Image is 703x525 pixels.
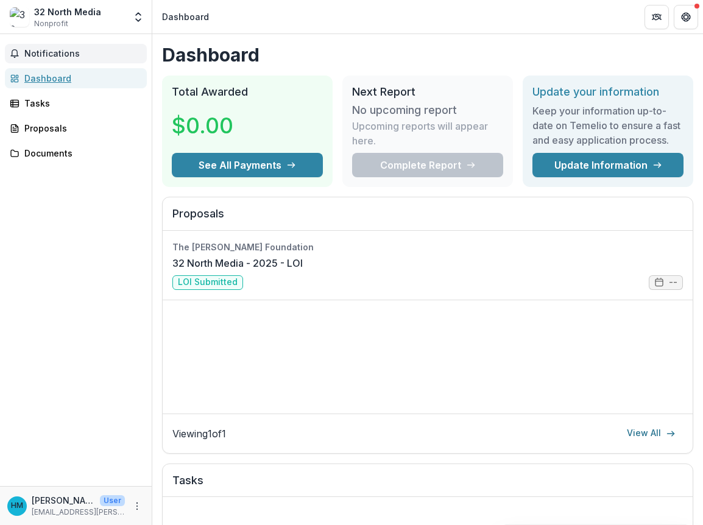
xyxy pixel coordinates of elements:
[5,118,147,138] a: Proposals
[172,85,323,99] h2: Total Awarded
[24,97,137,110] div: Tasks
[172,153,323,177] button: See All Payments
[172,426,226,441] p: Viewing 1 of 1
[157,8,214,26] nav: breadcrumb
[172,474,683,497] h2: Tasks
[34,5,101,18] div: 32 North Media
[532,153,684,177] a: Update Information
[11,502,23,510] div: Heather Martin
[32,507,125,518] p: [EMAIL_ADDRESS][PERSON_NAME][DOMAIN_NAME]
[172,109,263,142] h3: $0.00
[352,104,457,117] h3: No upcoming report
[5,68,147,88] a: Dashboard
[620,424,683,443] a: View All
[5,44,147,63] button: Notifications
[674,5,698,29] button: Get Help
[24,72,137,85] div: Dashboard
[352,85,503,99] h2: Next Report
[162,44,693,66] h1: Dashboard
[24,147,137,160] div: Documents
[172,207,683,230] h2: Proposals
[162,10,209,23] div: Dashboard
[10,7,29,27] img: 32 North Media
[130,499,144,513] button: More
[532,85,684,99] h2: Update your information
[32,494,95,507] p: [PERSON_NAME]
[532,104,684,147] h3: Keep your information up-to-date on Temelio to ensure a fast and easy application process.
[645,5,669,29] button: Partners
[130,5,147,29] button: Open entity switcher
[5,143,147,163] a: Documents
[24,49,142,59] span: Notifications
[352,119,503,148] p: Upcoming reports will appear here.
[34,18,68,29] span: Nonprofit
[24,122,137,135] div: Proposals
[172,256,303,270] a: 32 North Media - 2025 - LOI
[5,93,147,113] a: Tasks
[100,495,125,506] p: User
